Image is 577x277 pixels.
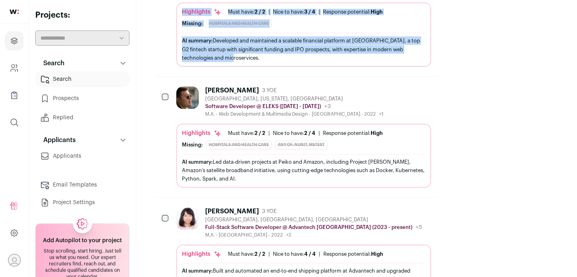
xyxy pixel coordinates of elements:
span: 2 / 2 [254,130,265,136]
span: 2 / 2 [254,9,265,14]
div: Highlights [182,8,222,16]
a: Applicants [35,148,129,164]
div: Nice to have: [273,9,315,15]
h2: Projects: [35,10,129,21]
span: High [371,251,383,257]
a: Replied [35,110,129,126]
div: [PERSON_NAME] [205,207,259,215]
ul: | | [228,251,383,257]
div: Nice to have: [273,130,315,136]
span: High [371,9,383,14]
div: [GEOGRAPHIC_DATA], [GEOGRAPHIC_DATA], [GEOGRAPHIC_DATA] [205,217,422,223]
p: Applicants [38,135,76,145]
button: Search [35,55,129,71]
div: Led data-driven projects at Peiko and Amazon, including Project [PERSON_NAME], Amazon’s satellite... [182,158,426,183]
a: Company Lists [5,86,24,105]
h2: Add Autopilot to your project [43,237,122,245]
span: +2 [286,233,291,237]
span: High [371,130,383,136]
a: Search [35,71,129,87]
div: Missing: [182,142,203,148]
div: Missing: [182,20,203,27]
a: [PERSON_NAME] 3 YOE [GEOGRAPHIC_DATA], [US_STATE], [GEOGRAPHIC_DATA] Software Developer @ ELEKS (... [176,86,431,188]
div: Must have: [228,251,265,257]
div: Nice to have: [273,251,316,257]
a: Email Templates [35,177,129,193]
div: Highlights [182,129,222,137]
p: Software Developer @ ELEKS ([DATE] - [DATE]) [205,103,321,110]
div: Hospitals and Health Care [206,19,272,28]
button: Applicants [35,132,129,148]
span: 2 / 2 [254,251,265,257]
div: Response potential: [323,9,383,15]
img: 9f2f9c419f10cc04f16e72c32b4a69671e2fac78308b7e6a4c41292cc556996b.jpg [176,86,199,109]
div: Response potential: [323,251,383,257]
div: Hospitals and Health Care [206,141,272,149]
span: 2 / 4 [304,130,315,136]
span: AI summary: [182,268,213,273]
div: Highlights [182,250,222,258]
button: Open dropdown [8,254,21,267]
ul: | | [228,130,383,136]
div: Any of: NUnit, MSTest [275,141,327,149]
div: Developed and maintained a scalable financial platform at [GEOGRAPHIC_DATA], a top G2 fintech sta... [182,36,426,62]
img: b7faf0b717cbfaf5dfef698976815cb5e0686cf3ce83439699ed39ec7c2cb78b [176,207,199,230]
div: M.A. - [GEOGRAPHIC_DATA] - 2022 [205,232,422,238]
span: +3 [324,104,331,109]
span: 3 / 4 [304,9,315,14]
div: Response potential: [323,130,383,136]
a: Company and ATS Settings [5,58,24,78]
a: Project Settings [35,195,129,211]
span: 3 YOE [262,208,276,215]
div: Must have: [228,130,265,136]
span: AI summary: [182,38,213,43]
p: Search [38,58,65,68]
p: Full-Stack Software Developer @ Advantech [GEOGRAPHIC_DATA] (2023 - present) [205,224,412,231]
span: 3 YOE [262,87,276,94]
span: +5 [416,225,422,230]
div: [GEOGRAPHIC_DATA], [US_STATE], [GEOGRAPHIC_DATA] [205,96,383,102]
span: 4 / 4 [304,251,316,257]
span: +1 [379,112,383,116]
div: M.A. - Web Development & Multimedia Design - [GEOGRAPHIC_DATA] - 2022 [205,111,383,117]
span: AI summary: [182,159,213,165]
a: Prospects [35,90,129,106]
a: Projects [5,31,24,50]
img: wellfound-shorthand-0d5821cbd27db2630d0214b213865d53afaa358527fdda9d0ea32b1df1b89c2c.svg [10,10,19,14]
div: [PERSON_NAME] [205,86,259,94]
ul: | | [228,9,383,15]
div: Must have: [228,9,265,15]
